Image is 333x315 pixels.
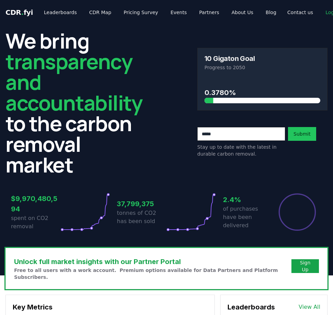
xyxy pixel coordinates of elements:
[226,6,259,19] a: About Us
[118,6,164,19] a: Pricing Survey
[11,193,60,214] h3: $9,970,480,594
[223,195,273,205] h3: 2.4%
[5,47,142,117] span: transparency and accountability
[288,127,316,141] button: Submit
[204,55,255,62] h3: 10 Gigaton Goal
[194,6,225,19] a: Partners
[21,8,24,17] span: .
[297,259,313,273] a: Sign Up
[13,302,208,312] h3: Key Metrics
[204,87,320,98] h3: 0.3780%
[223,205,273,230] p: of purchases have been delivered
[5,8,33,17] a: CDR.fyi
[260,6,282,19] a: Blog
[38,6,82,19] a: Leaderboards
[197,144,285,157] p: Stay up to date with the latest in durable carbon removal.
[291,259,319,273] button: Sign Up
[11,214,60,231] p: spent on CO2 removal
[14,256,291,267] h3: Unlock full market insights with our Partner Portal
[278,193,317,231] div: Percentage of sales delivered
[299,303,320,311] a: View All
[282,6,319,19] a: Contact us
[14,267,291,281] p: Free to all users with a work account. Premium options available for Data Partners and Platform S...
[165,6,192,19] a: Events
[84,6,117,19] a: CDR Map
[117,209,166,225] p: tonnes of CO2 has been sold
[5,8,33,17] span: CDR fyi
[204,64,320,71] p: Progress to 2050
[227,302,275,312] h3: Leaderboards
[117,199,166,209] h3: 37,799,375
[38,6,282,19] nav: Main
[5,30,142,175] h2: We bring to the carbon removal market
